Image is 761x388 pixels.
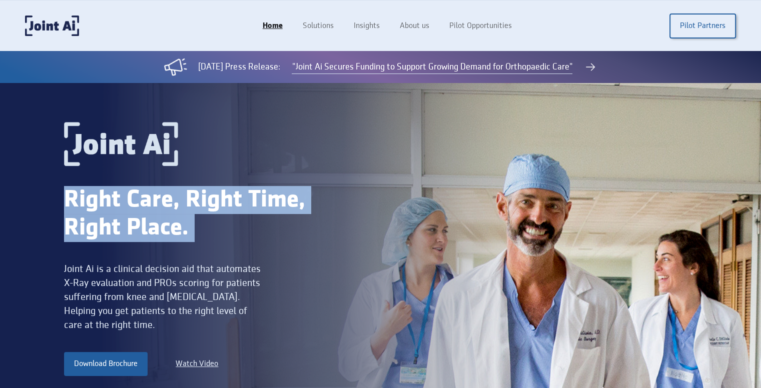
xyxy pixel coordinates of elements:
div: [DATE] Press Release: [198,60,280,73]
div: Right Care, Right Time, Right Place. [64,186,349,242]
a: Insights [344,16,390,35]
a: home [25,15,79,36]
a: "Joint Ai Secures Funding to Support Growing Demand for Orthopaedic Care" [292,60,572,74]
a: Download Brochure [64,352,148,376]
a: About us [390,16,439,35]
a: Solutions [293,16,344,35]
a: Watch Video [176,358,218,370]
a: Home [253,16,293,35]
a: Pilot Opportunities [439,16,522,35]
a: Pilot Partners [669,13,736,38]
div: Joint Ai is a clinical decision aid that automates X-Ray evaluation and PROs scoring for patients... [64,262,264,332]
